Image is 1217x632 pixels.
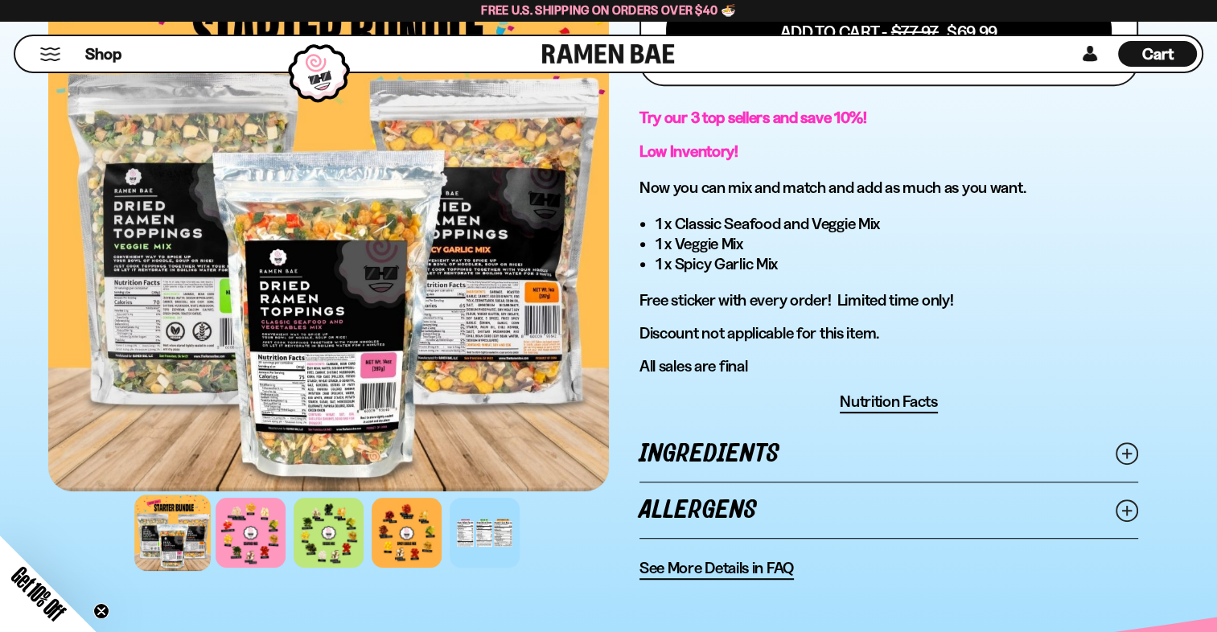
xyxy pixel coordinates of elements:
strong: Low Inventory! [639,142,738,161]
li: 1 x Spicy Garlic Mix [656,254,1138,274]
button: Close teaser [93,603,109,619]
span: Discount not applicable for this item. [639,323,879,343]
a: See More Details in FAQ [639,558,794,580]
a: Ingredients [639,426,1138,482]
li: 1 x Classic Seafood and Veggie Mix [656,214,1138,234]
button: Nutrition Facts [840,392,938,413]
span: See More Details in FAQ [639,558,794,578]
span: Free U.S. Shipping on Orders over $40 🍜 [481,2,736,18]
span: Get 10% Off [7,562,70,625]
p: All sales are final [639,356,1138,376]
a: Allergens [639,482,1138,538]
a: Shop [85,41,121,67]
span: Shop [85,43,121,65]
p: Free sticker with every order! Limited time only! [639,290,1138,310]
h3: Now you can mix and match and add as much as you want. [639,178,1138,198]
span: Nutrition Facts [840,392,938,412]
a: Cart [1118,36,1197,72]
strong: Try our 3 top sellers and save 10%! [639,108,867,127]
button: Mobile Menu Trigger [39,47,61,61]
li: 1 x Veggie Mix [656,234,1138,254]
span: Cart [1142,44,1174,64]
